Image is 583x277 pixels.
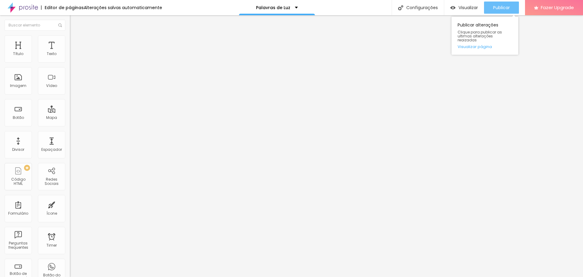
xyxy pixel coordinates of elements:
[12,147,24,152] div: Divisor
[484,2,519,14] button: Publicar
[398,5,403,10] img: Icone
[256,5,290,10] p: Palavras de Luz
[46,243,57,248] div: Timer
[6,241,30,250] div: Perguntas frequentes
[46,84,57,88] div: Vídeo
[84,5,162,10] div: Alterações salvas automaticamente
[8,211,28,216] div: Formulário
[541,5,574,10] span: Fazer Upgrade
[46,211,57,216] div: Ícone
[493,5,510,10] span: Publicar
[58,23,62,27] img: Icone
[450,5,455,10] img: view-1.svg
[39,177,63,186] div: Redes Sociais
[5,20,65,31] input: Buscar elemento
[13,52,23,56] div: Título
[46,116,57,120] div: Mapa
[452,17,518,55] div: Publicar alterações
[459,5,478,10] span: Visualizar
[41,147,62,152] div: Espaçador
[444,2,484,14] button: Visualizar
[458,45,512,49] a: Visualizar página
[41,5,84,10] div: Editor de páginas
[47,52,56,56] div: Texto
[70,15,583,277] iframe: Editor
[458,30,512,42] span: Clique para publicar as ultimas alterações reaizadas
[10,84,26,88] div: Imagem
[6,177,30,186] div: Código HTML
[13,116,24,120] div: Botão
